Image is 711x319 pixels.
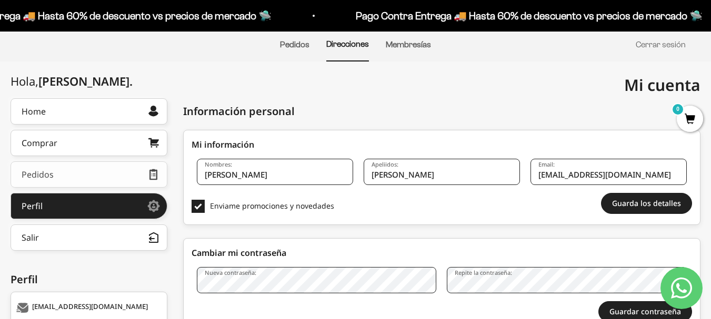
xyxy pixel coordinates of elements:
div: [EMAIL_ADDRESS][DOMAIN_NAME] [16,303,159,313]
a: Direcciones [326,39,369,48]
div: Comprar [22,139,57,147]
a: 0 [677,114,703,126]
label: Nombres: [205,160,232,168]
a: Cerrar sesión [636,40,686,49]
a: Pedidos [280,40,309,49]
div: Información personal [183,104,295,119]
div: Salir [22,233,39,242]
span: . [129,73,133,89]
div: Hola, [11,75,133,88]
span: [PERSON_NAME] [38,73,133,89]
a: Home [11,98,167,125]
label: Email: [538,160,555,168]
label: Apeliidos: [372,160,398,168]
label: Repite la contraseña: [455,269,512,276]
p: Pago Contra Entrega 🚚 Hasta 60% de descuento vs precios de mercado 🛸 [356,7,703,24]
label: Enviame promociones y novedades [192,200,348,213]
a: Pedidos [11,161,167,188]
div: Mi información [192,138,692,151]
span: Mi cuenta [624,74,700,96]
div: Pedidos [22,170,54,179]
a: Membresías [386,40,431,49]
a: Perfil [11,193,167,219]
label: Nueva contraseña: [205,269,256,276]
div: Perfil [22,202,43,210]
div: Home [22,107,46,116]
div: Cambiar mi contraseña [192,246,692,259]
button: Salir [11,224,167,251]
mark: 0 [672,103,684,116]
div: Perfil [11,272,167,287]
button: Guarda los detalles [601,193,692,214]
a: Comprar [11,130,167,156]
